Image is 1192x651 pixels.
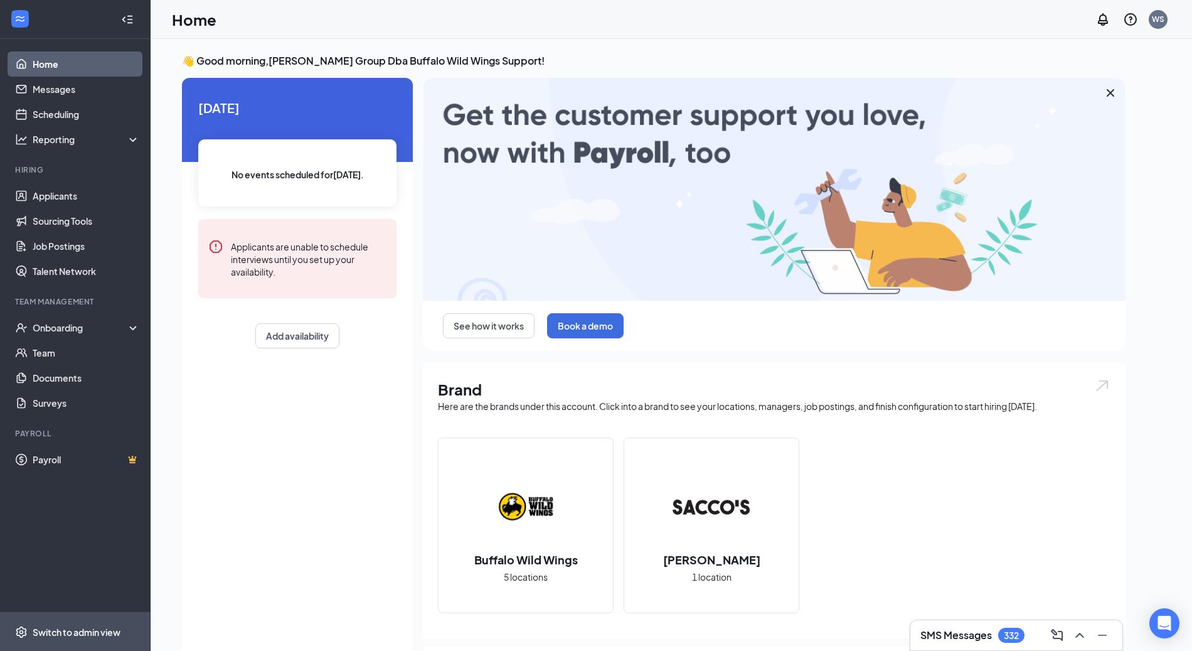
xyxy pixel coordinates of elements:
div: Open Intercom Messenger [1149,608,1179,638]
div: Here are the brands under this account. Click into a brand to see your locations, managers, job p... [438,400,1110,412]
span: 1 location [692,570,732,584]
h3: SMS Messages [920,628,992,642]
svg: ChevronUp [1072,628,1087,643]
svg: Error [208,239,223,254]
a: PayrollCrown [33,447,140,472]
svg: ComposeMessage [1050,628,1065,643]
svg: WorkstreamLogo [14,13,26,25]
div: Hiring [15,164,137,175]
a: Scheduling [33,102,140,127]
a: Messages [33,77,140,102]
a: Surveys [33,390,140,416]
img: open.6027fd2a22e1237b5b06.svg [1094,379,1110,393]
svg: QuestionInfo [1123,12,1138,27]
svg: Collapse [121,13,134,26]
h1: Brand [438,379,1110,400]
h1: Home [172,9,216,30]
div: Payroll [15,428,137,439]
div: WS [1152,14,1164,24]
svg: Notifications [1095,12,1110,27]
img: Buffalo Wild Wings [486,466,566,547]
h2: Buffalo Wild Wings [462,552,590,568]
img: payroll-large.gif [423,78,1125,301]
span: [DATE] [198,98,396,117]
a: Job Postings [33,234,140,259]
a: Team [33,340,140,365]
img: Tony Sacco's [671,466,752,547]
svg: UserCheck [15,321,28,334]
button: ChevronUp [1070,625,1090,645]
div: Applicants are unable to schedule interviews until you set up your availability. [231,239,386,278]
button: Add availability [255,323,339,348]
div: Team Management [15,296,137,307]
svg: Minimize [1095,628,1110,643]
a: Talent Network [33,259,140,284]
button: See how it works [443,313,535,338]
h3: 👋 Good morning, [PERSON_NAME] Group Dba Buffalo Wild Wings Support ! [182,54,1125,68]
a: Home [33,51,140,77]
a: Documents [33,365,140,390]
button: Minimize [1092,625,1112,645]
div: Onboarding [33,321,129,334]
a: Sourcing Tools [33,208,140,234]
svg: Cross [1103,85,1118,100]
svg: Analysis [15,133,28,146]
div: Reporting [33,133,141,146]
div: Switch to admin view [33,626,120,638]
span: No events scheduled for [DATE] . [231,168,364,181]
button: ComposeMessage [1047,625,1067,645]
svg: Settings [15,626,28,638]
div: 332 [1004,630,1019,641]
a: Applicants [33,183,140,208]
span: 5 locations [504,570,548,584]
button: Book a demo [547,313,624,338]
h2: [PERSON_NAME] [651,552,773,568]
